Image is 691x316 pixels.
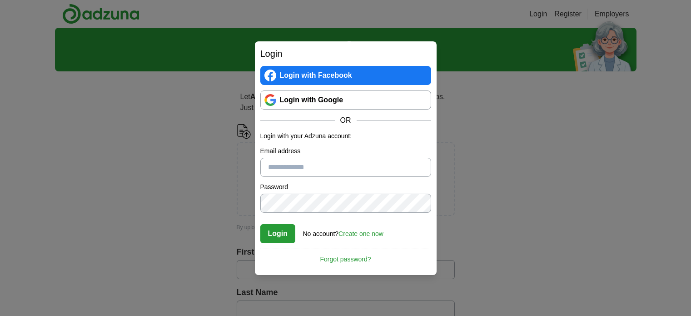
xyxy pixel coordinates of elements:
a: Login with Facebook [260,66,431,85]
a: Create one now [338,230,383,237]
a: Forgot password? [260,249,431,264]
label: Password [260,182,431,192]
div: No account? [303,224,383,239]
a: Login with Google [260,90,431,110]
p: Login with your Adzuna account: [260,131,431,141]
label: Email address [260,146,431,156]
button: Login [260,224,296,243]
h2: Login [260,47,431,60]
span: OR [335,115,357,126]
